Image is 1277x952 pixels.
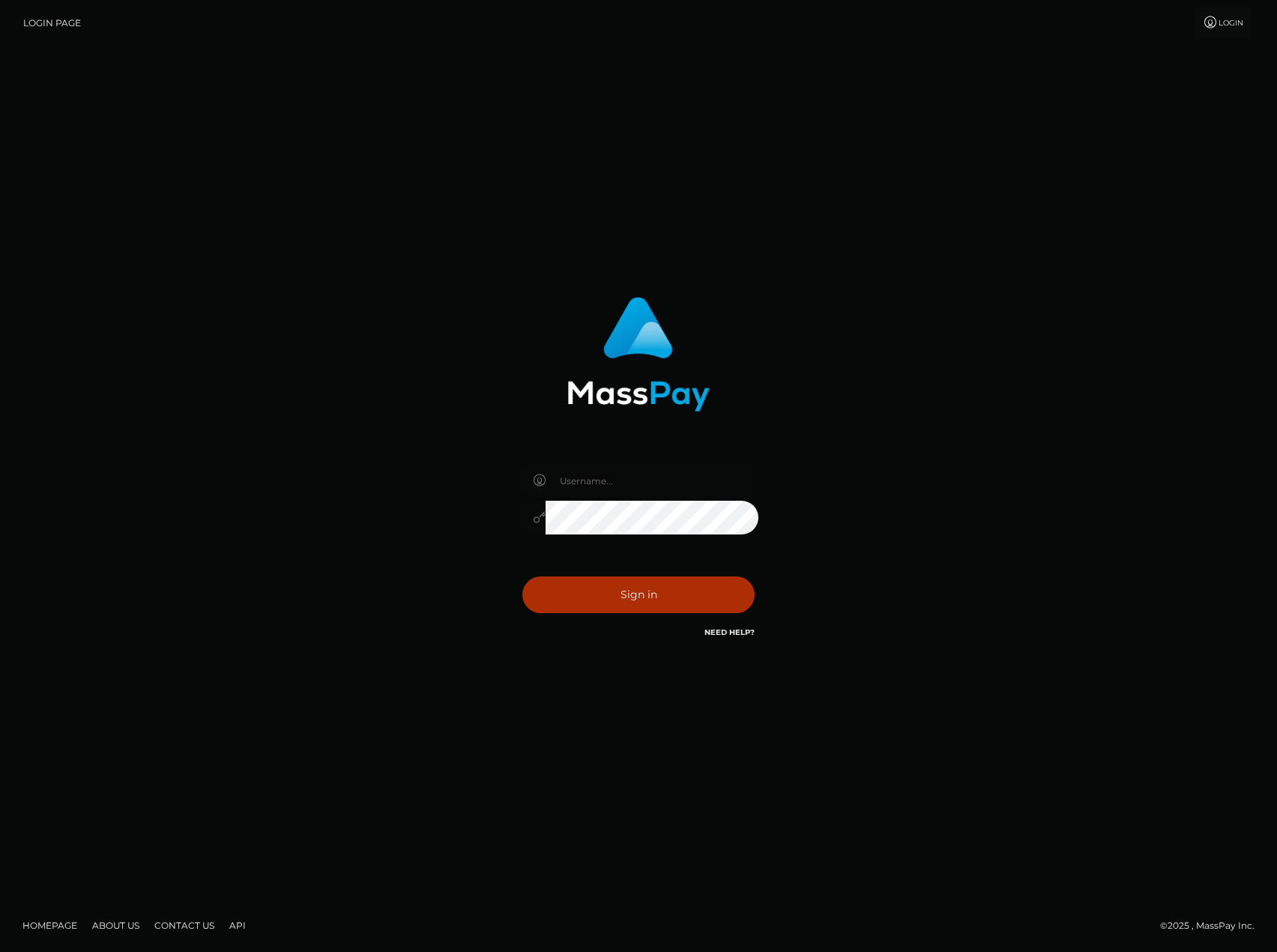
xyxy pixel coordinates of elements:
a: Login [1195,7,1252,39]
a: Login Page [23,7,81,39]
a: Homepage [16,914,83,937]
a: Need Help? [704,627,755,637]
a: About Us [86,914,145,937]
a: API [223,914,252,937]
a: Contact Us [148,914,220,937]
div: © 2025 , MassPay Inc. [1160,918,1266,934]
input: Username... [546,464,758,498]
img: MassPay Login [567,297,710,412]
button: Sign in [522,576,755,613]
